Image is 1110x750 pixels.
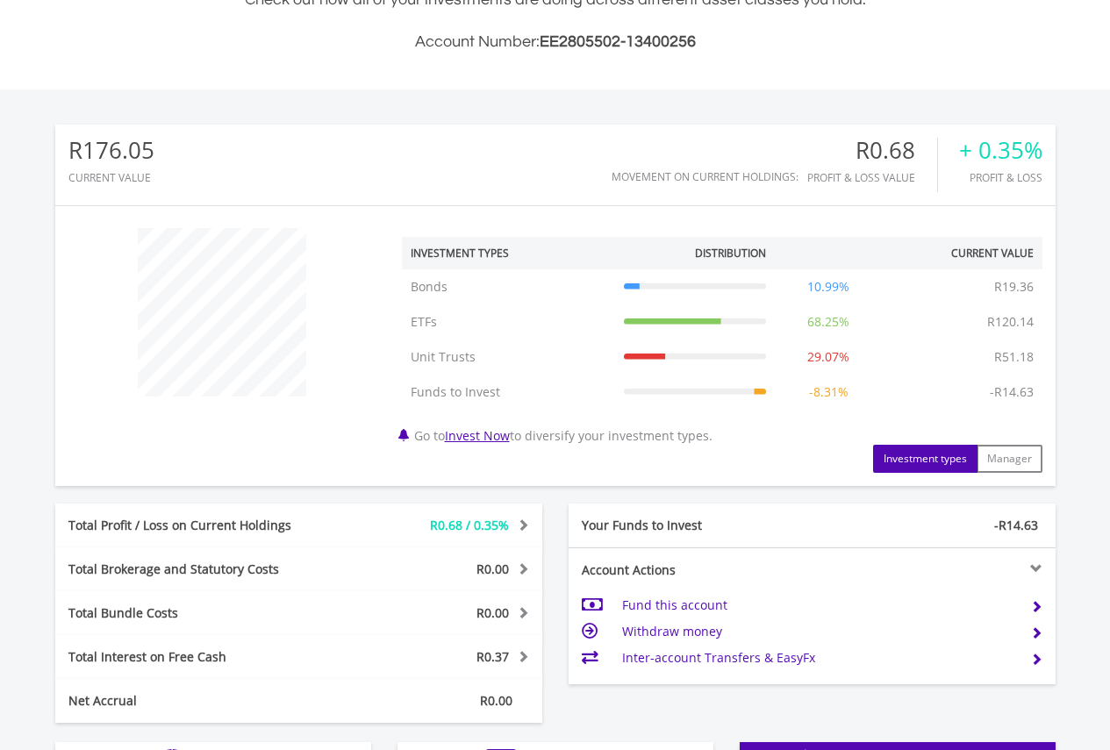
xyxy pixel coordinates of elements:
td: R19.36 [985,269,1042,304]
span: R0.00 [476,561,509,577]
div: Total Brokerage and Statutory Costs [55,561,340,578]
div: Total Profit / Loss on Current Holdings [55,517,340,534]
div: Account Actions [569,561,813,579]
td: 68.25% [775,304,882,339]
td: ETFs [402,304,615,339]
div: Total Interest on Free Cash [55,648,340,666]
button: Manager [977,445,1042,473]
span: -R14.63 [994,517,1038,533]
td: Withdraw money [622,618,1016,645]
div: Your Funds to Invest [569,517,813,534]
td: R120.14 [978,304,1042,339]
span: R0.37 [476,648,509,665]
td: Funds to Invest [402,375,615,410]
div: + 0.35% [959,138,1042,163]
th: Investment Types [402,237,615,269]
div: Go to to diversify your investment types. [389,219,1056,473]
div: R176.05 [68,138,154,163]
div: Profit & Loss [959,172,1042,183]
div: Profit & Loss Value [807,172,937,183]
td: R51.18 [985,339,1042,375]
td: -R14.63 [981,375,1042,410]
div: Net Accrual [55,692,340,710]
div: R0.68 [807,138,937,163]
div: Total Bundle Costs [55,604,340,622]
span: R0.68 / 0.35% [430,517,509,533]
td: 29.07% [775,339,882,375]
div: Movement on Current Holdings: [612,171,798,182]
span: R0.00 [480,692,512,709]
td: Inter-account Transfers & EasyFx [622,645,1016,671]
td: -8.31% [775,375,882,410]
div: Distribution [695,246,766,261]
a: Invest Now [445,427,510,444]
th: Current Value [882,237,1042,269]
span: EE2805502-13400256 [540,33,696,50]
button: Investment types [873,445,978,473]
span: R0.00 [476,604,509,621]
td: Fund this account [622,592,1016,618]
h3: Account Number: [55,30,1056,54]
td: Unit Trusts [402,339,615,375]
div: CURRENT VALUE [68,172,154,183]
td: 10.99% [775,269,882,304]
td: Bonds [402,269,615,304]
